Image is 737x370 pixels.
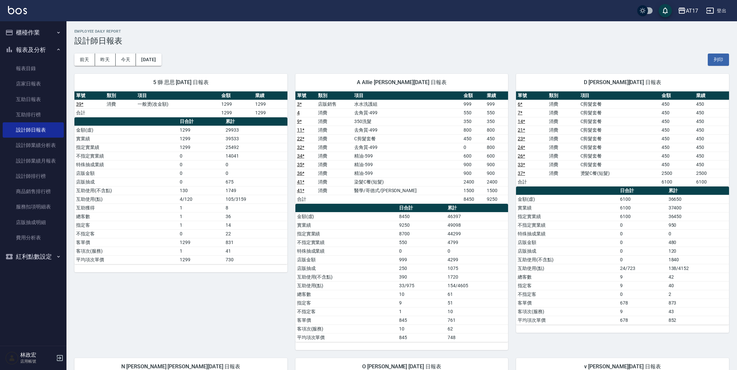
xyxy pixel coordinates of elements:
td: 900 [485,169,508,178]
td: 550 [397,238,446,247]
td: 1299 [178,255,224,264]
td: 不指定實業績 [516,221,618,229]
td: 29933 [224,126,287,134]
td: 8450 [462,195,485,203]
td: 消費 [547,117,579,126]
td: 450 [694,152,729,160]
a: 商品銷售排行榜 [3,184,64,199]
td: 特殊抽成業績 [516,229,618,238]
td: 互助獲得 [74,203,178,212]
td: 450 [694,143,729,152]
td: 客單價 [74,238,178,247]
td: 450 [694,126,729,134]
td: 350 [462,117,485,126]
td: C剪髮套餐 [579,108,660,117]
td: 1299 [254,100,287,108]
td: 900 [485,160,508,169]
td: 46397 [446,212,508,221]
button: 今天 [116,54,136,66]
td: 1299 [178,143,224,152]
td: 去角質-499 [353,143,462,152]
span: v [PERSON_NAME][DATE] 日報表 [524,363,721,370]
td: 450 [660,108,694,117]
td: 互助使用(不含點) [74,186,178,195]
td: 1075 [446,264,508,273]
td: 店販金額 [516,238,618,247]
th: 項目 [353,91,462,100]
th: 金額 [462,91,485,100]
a: 費用分析表 [3,230,64,245]
td: 特殊抽成業績 [295,247,398,255]
span: O [PERSON_NAME] [DATE] 日報表 [303,363,500,370]
td: 店販銷售 [316,100,353,108]
button: save [659,4,672,17]
td: 2 [667,290,729,299]
button: AT17 [675,4,701,18]
td: 800 [485,143,508,152]
td: 873 [667,299,729,307]
td: 9 [618,273,667,281]
td: 1299 [220,100,254,108]
td: 900 [462,169,485,178]
td: 客單價 [295,316,398,324]
td: 61 [446,290,508,299]
td: 250 [397,264,446,273]
td: 950 [667,221,729,229]
td: 678 [618,299,667,307]
td: C剪髮套餐 [353,134,462,143]
td: 合計 [74,108,105,117]
th: 業績 [694,91,729,100]
td: 600 [485,152,508,160]
table: a dense table [74,91,287,117]
td: 678 [618,316,667,324]
td: 指定實業績 [516,212,618,221]
td: 4/120 [178,195,224,203]
span: 5 獅 思思 [DATE] 日報表 [82,79,279,86]
td: 0 [618,255,667,264]
td: 450 [694,134,729,143]
td: 平均項次單價 [74,255,178,264]
td: 指定實業績 [74,143,178,152]
td: 480 [667,238,729,247]
td: 14041 [224,152,287,160]
td: 水水洗護組 [353,100,462,108]
td: 0 [178,152,224,160]
td: 消費 [547,126,579,134]
td: 999 [462,100,485,108]
th: 金額 [220,91,254,100]
td: 消費 [547,108,579,117]
table: a dense table [74,117,287,264]
td: 合計 [295,195,316,203]
td: C剪髮套餐 [579,143,660,152]
a: 互助日報表 [3,92,64,107]
td: 44299 [446,229,508,238]
td: 550 [462,108,485,117]
td: 10 [397,324,446,333]
td: 消費 [316,117,353,126]
td: 450 [660,134,694,143]
td: 染髮C餐(短髮) [353,178,462,186]
td: 精油-599 [353,160,462,169]
td: 43 [667,307,729,316]
td: 1 [178,247,224,255]
h2: Employee Daily Report [74,29,729,34]
td: C剪髮套餐 [579,100,660,108]
td: 852 [667,316,729,324]
td: 0 [618,229,667,238]
td: 41 [224,247,287,255]
td: 9250 [485,195,508,203]
td: 店販金額 [295,255,398,264]
td: 600 [462,152,485,160]
td: 6100 [618,203,667,212]
td: 9 [618,281,667,290]
td: 450 [694,108,729,117]
td: 消費 [547,100,579,108]
td: 105/3159 [224,195,287,203]
td: 客單價 [516,299,618,307]
td: 8450 [397,212,446,221]
a: 設計師排行榜 [3,169,64,184]
td: 精油-599 [353,169,462,178]
td: 2400 [485,178,508,186]
td: 831 [224,238,287,247]
span: D [PERSON_NAME][DATE] 日報表 [524,79,721,86]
